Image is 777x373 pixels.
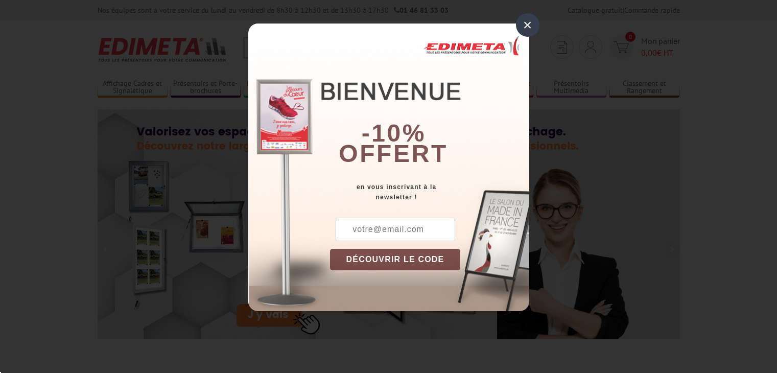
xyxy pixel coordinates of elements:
input: votre@email.com [336,218,455,241]
font: offert [339,140,448,167]
b: -10% [362,120,426,147]
button: DÉCOUVRIR LE CODE [330,249,461,270]
div: × [516,13,539,37]
div: en vous inscrivant à la newsletter ! [330,182,529,202]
